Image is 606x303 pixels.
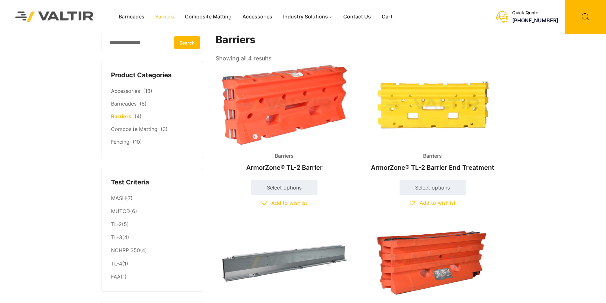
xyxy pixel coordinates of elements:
[111,195,126,201] a: MASH
[400,180,466,195] a: Select options for “ArmorZone® TL-2 Barrier End Treatment”
[111,88,140,94] a: Accessories
[364,64,501,175] a: BarriersArmorZone® TL-2 Barrier End Treatment
[111,126,157,132] a: Composite Matting
[216,161,353,175] h2: ArmorZone® TL-2 Barrier
[237,12,278,22] a: Accessories
[111,71,193,80] h4: Product Categories
[111,218,193,231] li: (5)
[111,260,122,267] a: TL-4
[420,200,456,206] span: Add to wishlist
[111,178,193,187] h4: Test Criteria
[161,126,168,132] span: (3)
[111,247,140,253] a: NCHRP 350
[512,17,558,24] a: [PHONE_NUMBER]
[216,53,271,64] p: Showing all 4 results
[261,200,307,206] a: Add to wishlist
[111,221,122,227] a: TL-2
[410,200,456,206] a: Add to wishlist
[174,36,200,49] button: Search
[111,257,193,270] li: (1)
[179,12,237,22] a: Composite Matting
[111,192,193,205] li: (7)
[111,205,193,218] li: (6)
[140,100,147,107] span: (8)
[111,208,130,214] a: MUTCD
[111,234,122,240] a: TL-3
[111,231,193,244] li: (4)
[364,161,501,175] h2: ArmorZone® TL-2 Barrier End Treatment
[418,151,447,161] span: Barriers
[111,139,129,145] a: Fencing
[133,139,142,145] span: (10)
[216,34,502,46] h1: Barriers
[111,244,193,257] li: (4)
[111,270,193,282] li: (1)
[278,12,338,22] a: Industry Solutions
[512,10,558,16] div: Quick Quote
[135,113,142,120] span: (4)
[150,12,179,22] a: Barriers
[270,151,298,161] span: Barriers
[111,273,121,280] a: FAA
[143,88,152,94] span: (18)
[111,113,131,120] a: Barriers
[338,12,376,22] a: Contact Us
[271,200,307,206] span: Add to wishlist
[251,180,317,195] a: Select options for “ArmorZone® TL-2 Barrier”
[376,12,398,22] a: Cart
[216,64,353,175] a: BarriersArmorZone® TL-2 Barrier
[7,3,102,30] img: Valtir Rentals
[111,100,136,107] a: Barricades
[113,12,150,22] a: Barricades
